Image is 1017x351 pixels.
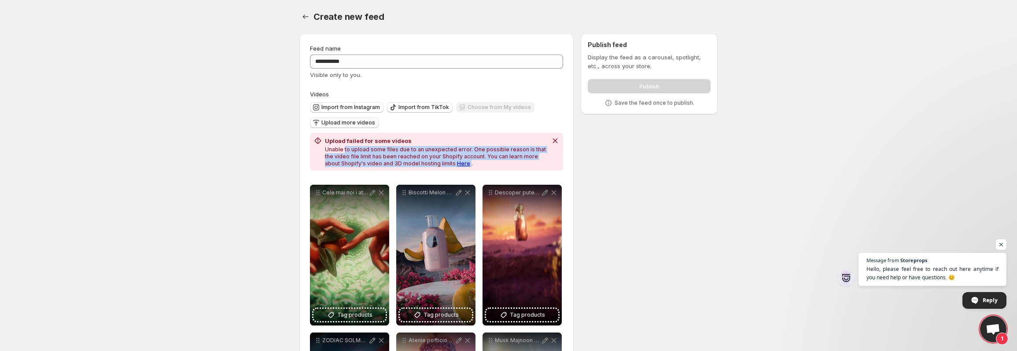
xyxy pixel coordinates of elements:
p: Save the feed once to publish. [615,99,694,106]
div: Open chat [980,316,1006,342]
span: Message from [866,258,899,263]
div: Cele mai noi i ateptate parfumuri de la Paris Corner au sosit Descoper acum aromele care cuceresc... [310,185,389,325]
p: ZODIAC SOLMARIS de la Paris Corner Parfumul marii Spiritul barbatului Proaspat puternic si natura... [322,337,368,344]
span: Visible only to you. [310,71,361,78]
a: Here [457,160,470,167]
span: Videos [310,91,329,98]
span: Create new feed [313,11,384,22]
div: Descoper puterea i elegana ntr-un singur parfum Perseviron de la Paris Corner pentru brbatul care... [483,185,562,325]
button: Dismiss notification [549,135,561,147]
span: Import from TikTok [398,104,449,111]
div: Biscotti Melon Misk de la Khadlaj un parfum de dama gurmand si magnetic creat pentru zilele fierb... [396,185,475,325]
button: Tag products [400,309,472,321]
span: 1 [996,333,1008,345]
span: Tag products [510,311,545,319]
span: Tag products [337,311,372,319]
h2: Upload failed for some videos [325,136,547,145]
p: Atenie pofticioaselor de lux Minya Caramel Dulce de la Paris Corner nu e doar un parfum e o explo... [409,337,454,344]
span: Reply [983,292,998,308]
button: Tag products [313,309,386,321]
span: Storeprops [900,258,927,263]
p: Descoper puterea i elegana ntr-un singur parfum Perseviron de la Paris Corner pentru brbatul care... [495,189,541,196]
span: Hello, please feel free to reach out here anytime if you need help or have questions. 😊 [866,265,999,282]
button: Settings [299,11,312,23]
h2: Publish feed [588,40,711,49]
span: Import from Instagram [321,104,380,111]
span: Tag products [424,311,459,319]
span: Upload more videos [321,119,375,126]
button: Import from Instagram [310,102,383,113]
p: Musk Majnoon de la Nylaa vara asta fii irezistibil Un parfum dulce exotic cu piersici suculente n... [495,337,541,344]
p: Cele mai noi i ateptate parfumuri de la Paris Corner au sosit Descoper acum aromele care cuceresc... [322,189,368,196]
p: Unable to upload some files due to an unexpected error. One possible reason is that the video fil... [325,146,547,167]
button: Import from TikTok [387,102,453,113]
p: Display the feed as a carousel, spotlight, etc., across your store. [588,53,711,70]
button: Tag products [486,309,558,321]
span: Feed name [310,45,341,52]
p: Biscotti Melon Misk de la Khadlaj un parfum de dama gurmand si magnetic creat pentru zilele fierb... [409,189,454,196]
button: Upload more videos [310,117,379,128]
